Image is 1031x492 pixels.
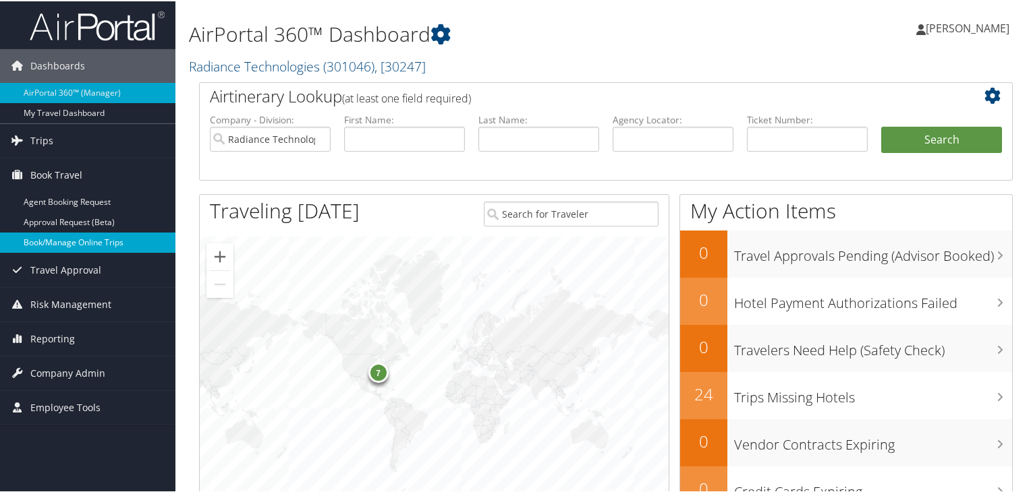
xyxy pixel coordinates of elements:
[680,334,727,357] h2: 0
[30,286,111,320] span: Risk Management
[30,9,165,40] img: airportal-logo.png
[478,112,599,125] label: Last Name:
[881,125,1002,152] button: Search
[916,7,1023,47] a: [PERSON_NAME]
[342,90,471,104] span: (at least one field required)
[210,112,331,125] label: Company - Division:
[206,270,233,297] button: Zoom out
[747,112,868,125] label: Ticket Number:
[323,56,374,74] span: ( 301046 )
[680,381,727,404] h2: 24
[734,286,1012,311] h3: Hotel Payment Authorizations Failed
[30,252,101,286] span: Travel Approval
[368,361,388,381] div: 7
[189,56,426,74] a: Radiance Technologies
[734,427,1012,453] h3: Vendor Contracts Expiring
[613,112,733,125] label: Agency Locator:
[680,418,1012,465] a: 0Vendor Contracts Expiring
[210,195,360,224] h1: Traveling [DATE]
[30,390,101,423] span: Employee Tools
[680,429,727,452] h2: 0
[30,123,53,156] span: Trips
[734,380,1012,406] h3: Trips Missing Hotels
[30,321,75,355] span: Reporting
[680,371,1012,418] a: 24Trips Missing Hotels
[680,195,1012,224] h1: My Action Items
[680,324,1012,371] a: 0Travelers Need Help (Safety Check)
[344,112,465,125] label: First Name:
[189,19,745,47] h1: AirPortal 360™ Dashboard
[374,56,426,74] span: , [ 30247 ]
[734,333,1012,359] h3: Travelers Need Help (Safety Check)
[30,48,85,82] span: Dashboards
[734,239,1012,264] h3: Travel Approvals Pending (Advisor Booked)
[210,84,935,106] h2: Airtinerary Lookup
[30,157,82,191] span: Book Travel
[206,242,233,269] button: Zoom in
[926,20,1009,34] span: [PERSON_NAME]
[680,276,1012,324] a: 0Hotel Payment Authorizations Failed
[30,355,105,389] span: Company Admin
[680,287,727,310] h2: 0
[680,229,1012,276] a: 0Travel Approvals Pending (Advisor Booked)
[484,200,659,225] input: Search for Traveler
[680,240,727,263] h2: 0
